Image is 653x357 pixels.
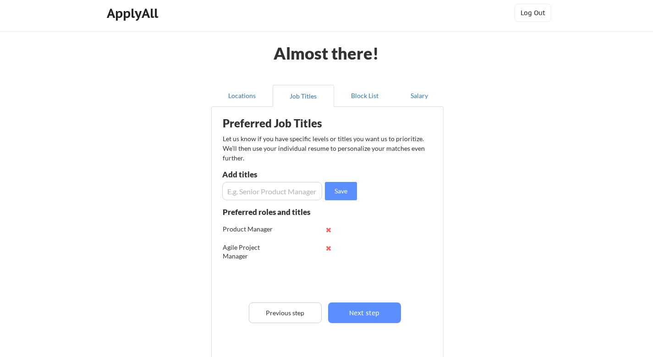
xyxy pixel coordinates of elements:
button: Next step [328,302,401,323]
button: Log Out [515,4,551,22]
div: Almost there! [262,45,390,61]
button: Previous step [249,302,322,323]
div: Product Manager [223,225,283,234]
button: Save [325,182,357,200]
button: Locations [211,85,273,107]
input: E.g. Senior Product Manager [222,182,322,200]
div: Add titles [222,170,320,178]
div: Preferred roles and titles [223,208,322,216]
button: Salary [395,85,444,107]
div: Agile Project Manager [223,243,283,261]
div: Let us know if you have specific levels or titles you want us to prioritize. We’ll then use your ... [223,134,426,163]
button: Block List [334,85,395,107]
div: Preferred Job Titles [223,118,338,129]
button: Job Titles [273,85,334,107]
div: ApplyAll [107,5,161,21]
